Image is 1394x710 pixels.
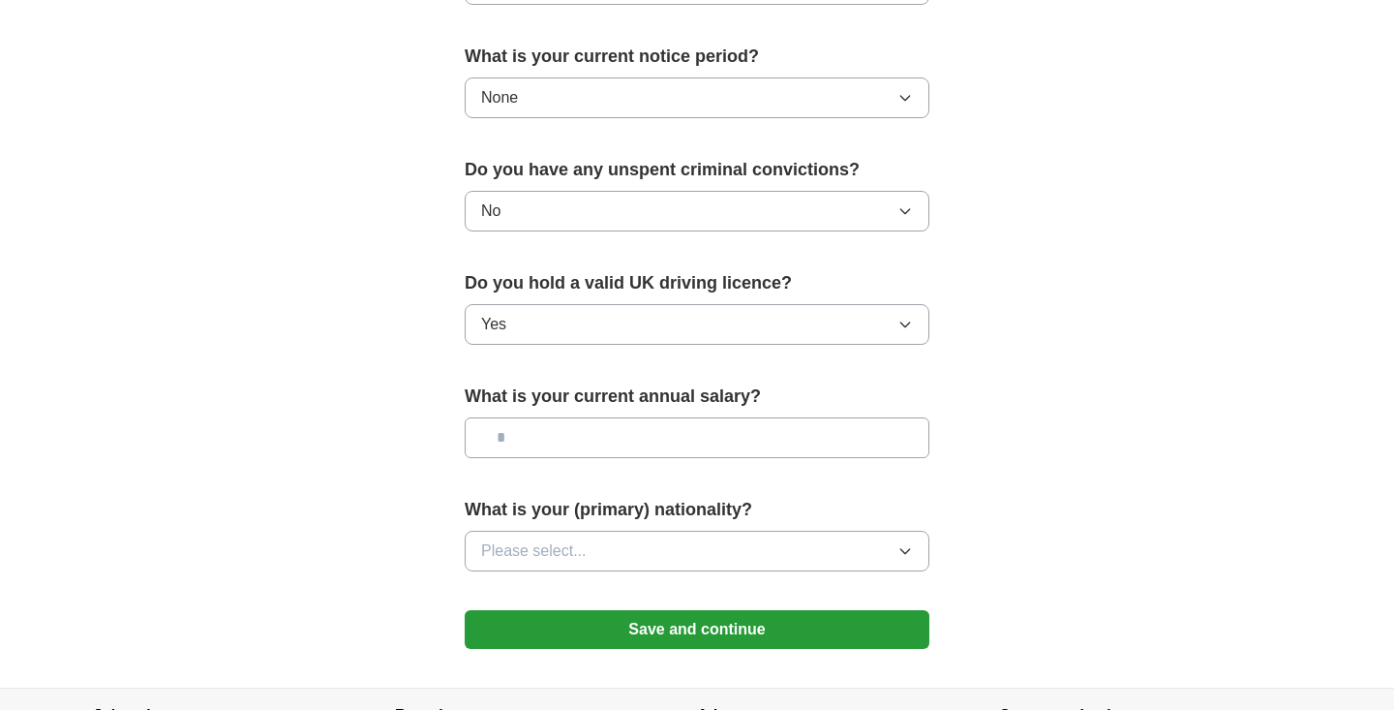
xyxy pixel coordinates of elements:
span: Please select... [481,540,587,563]
label: What is your current notice period? [465,44,929,70]
button: Please select... [465,531,929,571]
span: No [481,200,500,223]
button: Save and continue [465,610,929,649]
span: None [481,86,518,109]
label: Do you have any unspent criminal convictions? [465,157,929,183]
label: What is your (primary) nationality? [465,497,929,523]
button: Yes [465,304,929,345]
label: Do you hold a valid UK driving licence? [465,270,929,296]
button: No [465,191,929,232]
label: What is your current annual salary? [465,384,929,410]
button: None [465,77,929,118]
span: Yes [481,313,506,336]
